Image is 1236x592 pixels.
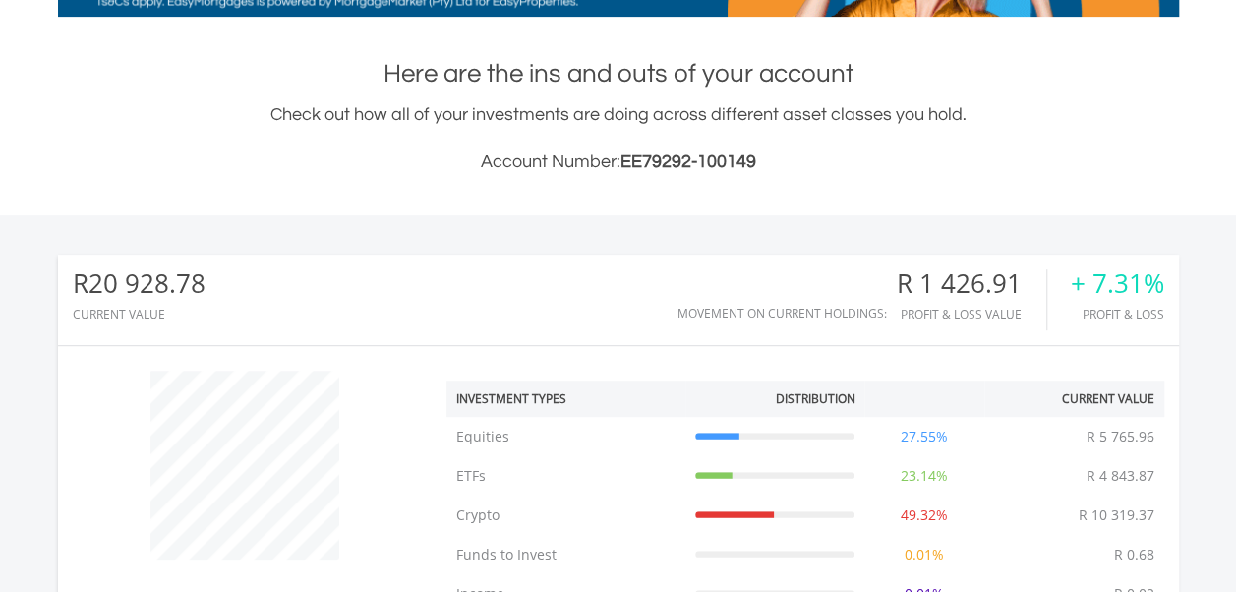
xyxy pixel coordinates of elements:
td: Funds to Invest [446,535,685,574]
td: R 0.68 [1104,535,1164,574]
td: 27.55% [864,417,984,456]
td: R 10 319.37 [1069,496,1164,535]
td: 23.14% [864,456,984,496]
div: Distribution [775,390,854,407]
div: Movement on Current Holdings: [677,307,887,320]
div: R 1 426.91 [897,269,1046,298]
td: 0.01% [864,535,984,574]
div: R20 928.78 [73,269,206,298]
div: CURRENT VALUE [73,308,206,321]
div: Check out how all of your investments are doing across different asset classes you hold. [58,101,1179,176]
div: + 7.31% [1071,269,1164,298]
td: R 4 843.87 [1077,456,1164,496]
td: R 5 765.96 [1077,417,1164,456]
div: Profit & Loss Value [897,308,1046,321]
td: Crypto [446,496,685,535]
div: Profit & Loss [1071,308,1164,321]
h3: Account Number: [58,148,1179,176]
th: Investment Types [446,381,685,417]
td: Equities [446,417,685,456]
h1: Here are the ins and outs of your account [58,56,1179,91]
td: ETFs [446,456,685,496]
span: EE79292-100149 [620,152,756,171]
th: Current Value [984,381,1164,417]
td: 49.32% [864,496,984,535]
